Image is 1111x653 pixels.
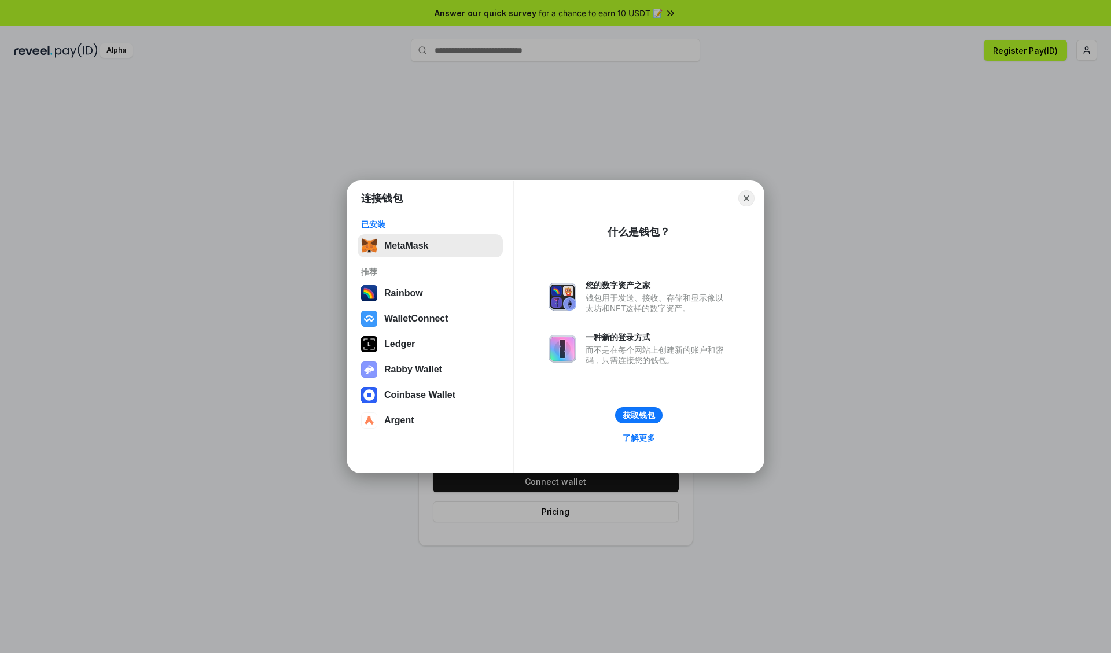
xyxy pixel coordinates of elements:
[586,332,729,342] div: 一种新的登录方式
[358,282,503,305] button: Rainbow
[738,190,755,206] button: Close
[384,415,414,426] div: Argent
[361,191,403,205] h1: 连接钱包
[361,285,377,301] img: svg+xml,%3Csvg%20width%3D%22120%22%20height%3D%22120%22%20viewBox%3D%220%200%20120%20120%22%20fil...
[361,267,499,277] div: 推荐
[358,358,503,381] button: Rabby Wallet
[616,430,662,445] a: 了解更多
[361,219,499,230] div: 已安装
[358,333,503,356] button: Ledger
[384,288,423,298] div: Rainbow
[361,361,377,378] img: svg+xml,%3Csvg%20xmlns%3D%22http%3A%2F%2Fwww.w3.org%2F2000%2Fsvg%22%20fill%3D%22none%22%20viewBox...
[358,307,503,330] button: WalletConnect
[586,345,729,366] div: 而不是在每个网站上创建新的账户和密码，只需连接您的钱包。
[361,387,377,403] img: svg+xml,%3Csvg%20width%3D%2228%22%20height%3D%2228%22%20viewBox%3D%220%200%2028%2028%22%20fill%3D...
[623,433,655,443] div: 了解更多
[623,410,655,420] div: 获取钱包
[384,364,442,375] div: Rabby Wallet
[361,412,377,429] img: svg+xml,%3Csvg%20width%3D%2228%22%20height%3D%2228%22%20viewBox%3D%220%200%2028%2028%22%20fill%3D...
[586,293,729,313] div: 钱包用于发送、接收、存储和显示像以太坊和NFT这样的数字资产。
[384,313,448,324] div: WalletConnect
[358,409,503,432] button: Argent
[549,283,576,311] img: svg+xml,%3Csvg%20xmlns%3D%22http%3A%2F%2Fwww.w3.org%2F2000%2Fsvg%22%20fill%3D%22none%22%20viewBox...
[361,311,377,327] img: svg+xml,%3Csvg%20width%3D%2228%22%20height%3D%2228%22%20viewBox%3D%220%200%2028%2028%22%20fill%3D...
[608,225,670,239] div: 什么是钱包？
[384,390,455,400] div: Coinbase Wallet
[549,335,576,363] img: svg+xml,%3Csvg%20xmlns%3D%22http%3A%2F%2Fwww.w3.org%2F2000%2Fsvg%22%20fill%3D%22none%22%20viewBox...
[586,280,729,290] div: 您的数字资产之家
[384,339,415,349] div: Ledger
[361,336,377,352] img: svg+xml,%3Csvg%20xmlns%3D%22http%3A%2F%2Fwww.w3.org%2F2000%2Fsvg%22%20width%3D%2228%22%20height%3...
[358,383,503,407] button: Coinbase Wallet
[384,241,428,251] div: MetaMask
[361,238,377,254] img: svg+xml,%3Csvg%20fill%3D%22none%22%20height%3D%2233%22%20viewBox%3D%220%200%2035%2033%22%20width%...
[615,407,663,423] button: 获取钱包
[358,234,503,257] button: MetaMask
